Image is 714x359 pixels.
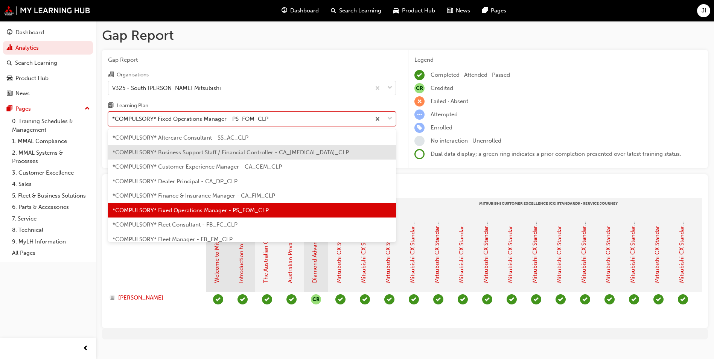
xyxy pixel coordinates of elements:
[414,83,425,93] span: null-icon
[604,294,615,304] span: learningRecordVerb_PASS-icon
[414,123,425,133] span: learningRecordVerb_ENROLL-icon
[387,114,393,124] span: down-icon
[3,102,93,116] button: Pages
[7,106,12,113] span: pages-icon
[697,4,710,17] button: JI
[9,201,93,213] a: 6. Parts & Accessories
[9,236,93,248] a: 9. MyLH Information
[9,167,93,179] a: 3. Customer Excellence
[702,6,706,15] span: JI
[110,294,199,302] a: [PERSON_NAME]
[3,24,93,102] button: DashboardAnalyticsSearch LearningProduct HubNews
[414,70,425,80] span: learningRecordVerb_COMPLETE-icon
[113,149,349,156] span: *COMPULSORY* Business Support Staff / Financial Controller - CA_[MEDICAL_DATA]_CLP
[113,207,269,214] span: *COMPULSORY* Fixed Operations Manager - PS_FOM_CLP
[15,59,57,67] div: Search Learning
[653,294,664,304] span: learningRecordVerb_PASS-icon
[83,344,88,353] span: prev-icon
[431,137,501,144] span: No interaction · Unenrolled
[3,56,93,70] a: Search Learning
[456,6,470,15] span: News
[3,41,93,55] a: Analytics
[431,98,468,105] span: Failed · Absent
[482,6,488,15] span: pages-icon
[402,6,435,15] span: Product Hub
[15,89,30,98] div: News
[678,294,688,304] span: learningRecordVerb_PASS-icon
[458,294,468,304] span: learningRecordVerb_PASS-icon
[112,84,221,92] div: V325 - South [PERSON_NAME] Mitsubishi
[213,294,223,304] span: learningRecordVerb_COMPLETE-icon
[393,6,399,15] span: car-icon
[491,6,506,15] span: Pages
[433,294,443,304] span: learningRecordVerb_PASS-icon
[414,110,425,120] span: learningRecordVerb_ATTEMPT-icon
[431,124,452,131] span: Enrolled
[335,294,346,304] span: learningRecordVerb_PASS-icon
[113,134,248,141] span: *COMPULSORY* Aftercare Consultant - SS_AC_CLP
[409,294,419,304] span: learningRecordVerb_PASS-icon
[431,111,458,118] span: Attempted
[9,213,93,225] a: 7. Service
[9,190,93,202] a: 5. Fleet & Business Solutions
[282,6,287,15] span: guage-icon
[108,56,396,64] span: Gap Report
[262,294,272,304] span: learningRecordVerb_PASS-icon
[117,102,148,110] div: Learning Plan
[7,75,12,82] span: car-icon
[3,71,93,85] a: Product Hub
[113,221,237,228] span: *COMPULSORY* Fleet Consultant - FB_FC_CLP
[9,247,93,259] a: All Pages
[431,151,681,157] span: Dual data display; a green ring indicates a prior completion presented over latest training status.
[113,192,275,199] span: *COMPULSORY* Finance & Insurance Manager - CA_FIM_CLP
[387,83,393,93] span: down-icon
[7,45,12,52] span: chart-icon
[118,294,163,302] span: [PERSON_NAME]
[447,6,453,15] span: news-icon
[360,294,370,304] span: learningRecordVerb_PASS-icon
[441,3,476,18] a: news-iconNews
[339,6,381,15] span: Search Learning
[414,96,425,106] span: learningRecordVerb_FAIL-icon
[325,3,387,18] a: search-iconSearch Learning
[286,294,297,304] span: learningRecordVerb_PASS-icon
[384,294,394,304] span: learningRecordVerb_PASS-icon
[113,236,233,243] span: *COMPULSORY* Fleet Manager - FB_FM_CLP
[482,294,492,304] span: learningRecordVerb_PASS-icon
[85,104,90,114] span: up-icon
[4,6,90,15] img: mmal
[290,6,319,15] span: Dashboard
[580,294,590,304] span: learningRecordVerb_PASS-icon
[108,71,114,78] span: organisation-icon
[113,163,282,170] span: *COMPULSORY* Customer Experience Manager - CA_CEM_CLP
[9,147,93,167] a: 2. MMAL Systems & Processes
[476,3,512,18] a: pages-iconPages
[7,90,12,97] span: news-icon
[387,3,441,18] a: car-iconProduct Hub
[113,178,237,185] span: *COMPULSORY* Dealer Principal - CA_DP_CLP
[3,26,93,40] a: Dashboard
[507,294,517,304] span: learningRecordVerb_PASS-icon
[3,87,93,100] a: News
[108,103,114,110] span: learningplan-icon
[629,294,639,304] span: learningRecordVerb_PASS-icon
[276,3,325,18] a: guage-iconDashboard
[531,294,541,304] span: learningRecordVerb_PASS-icon
[15,74,49,83] div: Product Hub
[9,135,93,147] a: 1. MMAL Compliance
[7,60,12,67] span: search-icon
[414,136,425,146] span: learningRecordVerb_NONE-icon
[9,178,93,190] a: 4. Sales
[431,71,510,78] span: Completed · Attended · Passed
[7,29,12,36] span: guage-icon
[15,105,31,113] div: Pages
[556,294,566,304] span: learningRecordVerb_PASS-icon
[311,294,321,304] button: null-icon
[9,116,93,135] a: 0. Training Schedules & Management
[102,27,708,44] h1: Gap Report
[331,6,336,15] span: search-icon
[414,56,702,64] div: Legend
